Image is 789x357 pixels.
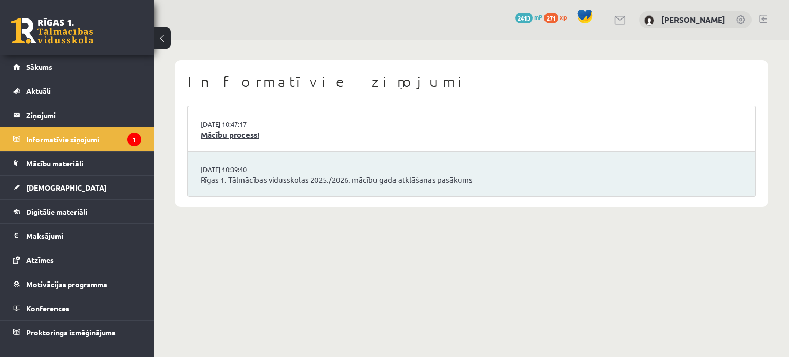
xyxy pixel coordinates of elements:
[13,224,141,248] a: Maksājumi
[13,296,141,320] a: Konferences
[26,207,87,216] span: Digitālie materiāli
[534,13,542,21] span: mP
[13,152,141,175] a: Mācību materiāli
[13,272,141,296] a: Motivācijas programma
[26,304,69,313] span: Konferences
[560,13,567,21] span: xp
[661,14,725,25] a: [PERSON_NAME]
[26,328,116,337] span: Proktoringa izmēģinājums
[26,103,141,127] legend: Ziņojumi
[13,103,141,127] a: Ziņojumi
[544,13,572,21] a: 271 xp
[13,200,141,223] a: Digitālie materiāli
[187,73,756,90] h1: Informatīvie ziņojumi
[544,13,558,23] span: 271
[26,127,141,151] legend: Informatīvie ziņojumi
[13,55,141,79] a: Sākums
[515,13,542,21] a: 2413 mP
[13,127,141,151] a: Informatīvie ziņojumi1
[13,176,141,199] a: [DEMOGRAPHIC_DATA]
[13,248,141,272] a: Atzīmes
[11,18,93,44] a: Rīgas 1. Tālmācības vidusskola
[26,86,51,96] span: Aktuāli
[201,119,278,129] a: [DATE] 10:47:17
[26,279,107,289] span: Motivācijas programma
[201,174,742,186] a: Rīgas 1. Tālmācības vidusskolas 2025./2026. mācību gada atklāšanas pasākums
[13,321,141,344] a: Proktoringa izmēģinājums
[201,164,278,175] a: [DATE] 10:39:40
[26,183,107,192] span: [DEMOGRAPHIC_DATA]
[26,224,141,248] legend: Maksājumi
[26,255,54,265] span: Atzīmes
[644,15,654,26] img: Gatis Pormalis
[13,79,141,103] a: Aktuāli
[515,13,533,23] span: 2413
[26,159,83,168] span: Mācību materiāli
[201,129,742,141] a: Mācību process!
[127,133,141,146] i: 1
[26,62,52,71] span: Sākums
